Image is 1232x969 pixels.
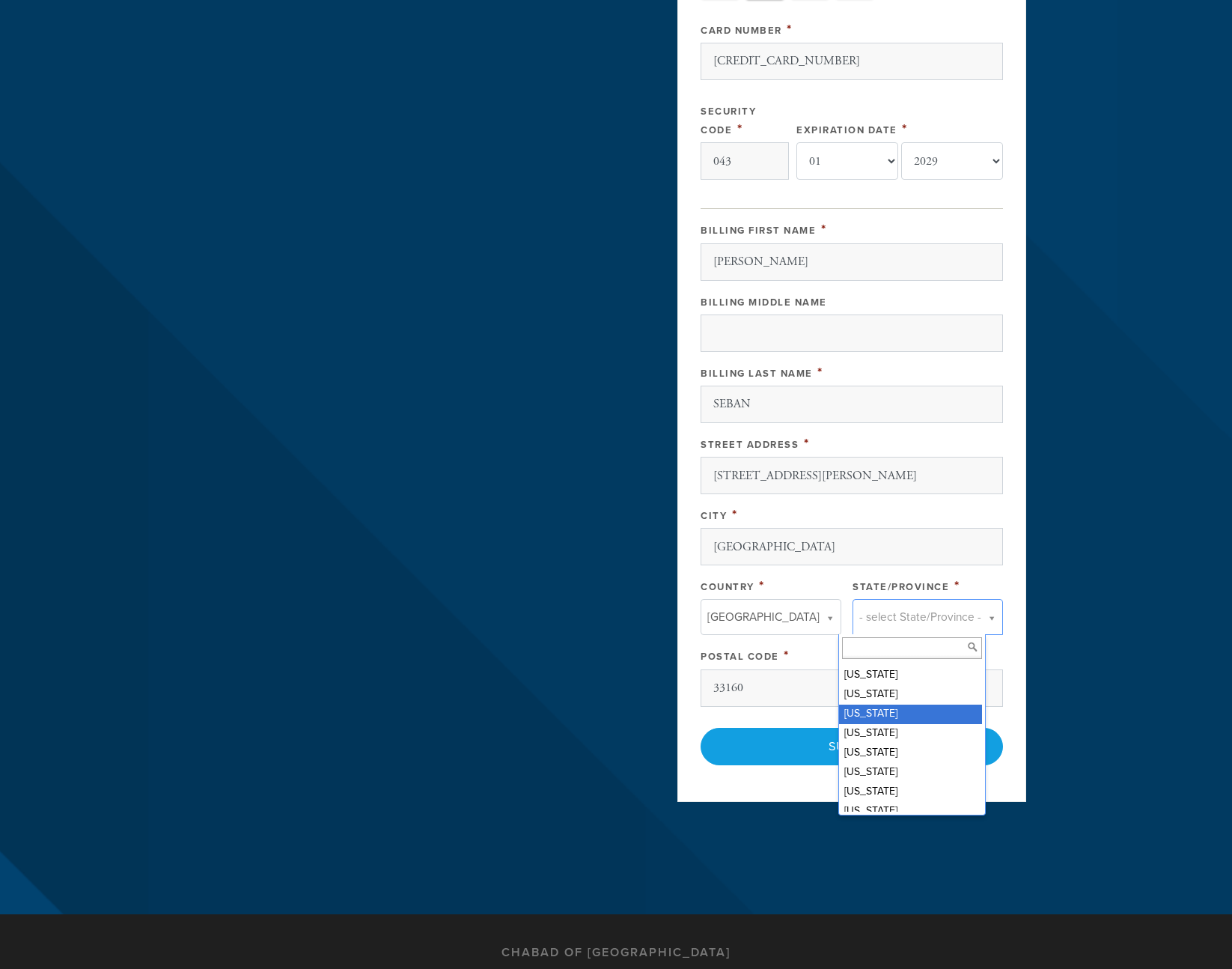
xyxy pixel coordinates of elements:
[839,705,982,724] div: [US_STATE]
[839,666,982,685] div: [US_STATE]
[839,685,982,705] div: [US_STATE]
[839,802,982,821] div: [US_STATE]
[839,763,982,783] div: [US_STATE]
[839,744,982,763] div: [US_STATE]
[839,724,982,744] div: [US_STATE]
[839,783,982,802] div: [US_STATE]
